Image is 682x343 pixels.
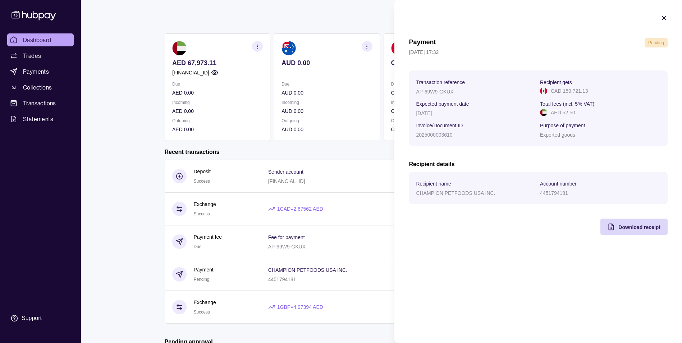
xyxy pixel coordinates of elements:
p: Invoice/Document ID [416,123,463,128]
p: Recipient name [416,181,451,187]
p: Recipient gets [540,79,572,85]
p: [DATE] 17:32 [409,48,668,56]
p: Purpose of payment [540,123,585,128]
p: Expected payment date [416,101,469,107]
p: Total fees (incl. 5% VAT) [540,101,594,107]
p: 2025000003610 [416,132,452,138]
p: AP-69W9-GKUX [416,89,453,95]
p: 4451794181 [540,190,568,196]
h1: Payment [409,38,436,47]
h2: Recipient details [409,160,668,168]
p: Exported goods [540,132,575,138]
p: [DATE] [416,110,432,116]
span: Download receipt [618,224,660,230]
img: ae [540,109,547,116]
button: Download receipt [600,219,668,235]
p: AED 52.50 [551,109,575,116]
p: Transaction reference [416,79,465,85]
p: CAD 159,721.13 [551,87,588,95]
img: ca [540,87,547,95]
span: Pending [648,40,664,45]
p: Account number [540,181,577,187]
p: CHAMPION PETFOODS USA INC. [416,190,495,196]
